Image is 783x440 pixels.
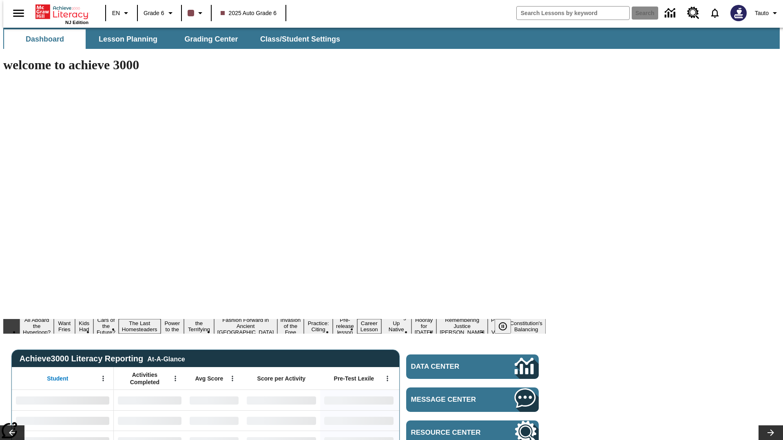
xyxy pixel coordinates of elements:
[26,35,64,44] span: Dashboard
[759,425,783,440] button: Lesson carousel, Next
[226,372,239,385] button: Open Menu
[184,313,214,340] button: Slide 7 Attack of the Terrifying Tomatoes
[254,29,347,49] button: Class/Student Settings
[97,372,109,385] button: Open Menu
[411,363,487,371] span: Data Center
[114,390,186,410] div: No Data,
[65,20,88,25] span: NJ Edition
[357,319,381,334] button: Slide 12 Career Lesson
[118,371,172,386] span: Activities Completed
[147,354,185,363] div: At-A-Glance
[3,28,780,49] div: SubNavbar
[411,316,437,337] button: Slide 14 Hooray for Constitution Day!
[488,316,507,337] button: Slide 16 Point of View
[119,319,161,334] button: Slide 5 The Last Homesteaders
[333,316,357,337] button: Slide 11 Pre-release lesson
[170,29,252,49] button: Grading Center
[99,35,157,44] span: Lesson Planning
[35,4,88,20] a: Home
[436,316,488,337] button: Slide 15 Remembering Justice O'Connor
[257,375,306,382] span: Score per Activity
[214,316,277,337] button: Slide 8 Fashion Forward in Ancient Rome
[54,307,75,346] button: Slide 2 Do You Want Fries With That?
[186,410,243,431] div: No Data,
[7,1,31,25] button: Open side menu
[517,7,629,20] input: search field
[304,313,333,340] button: Slide 10 Mixed Practice: Citing Evidence
[35,3,88,25] div: Home
[4,29,86,49] button: Dashboard
[725,2,752,24] button: Select a new avatar
[112,9,120,18] span: EN
[184,35,238,44] span: Grading Center
[495,319,519,334] div: Pause
[755,9,769,18] span: Tauto
[704,2,725,24] a: Notifications
[507,313,546,340] button: Slide 17 The Constitution's Balancing Act
[277,310,304,343] button: Slide 9 The Invasion of the Free CD
[334,375,374,382] span: Pre-Test Lexile
[184,6,208,20] button: Class color is dark brown. Change class color
[381,313,411,340] button: Slide 13 Cooking Up Native Traditions
[161,313,184,340] button: Slide 6 Solar Power to the People
[411,396,490,404] span: Message Center
[20,354,185,363] span: Achieve3000 Literacy Reporting
[411,429,490,437] span: Resource Center
[108,6,135,20] button: Language: EN, Select a language
[169,372,181,385] button: Open Menu
[406,387,539,412] a: Message Center
[730,5,747,21] img: Avatar
[93,316,119,337] button: Slide 4 Cars of the Future?
[186,390,243,410] div: No Data,
[114,410,186,431] div: No Data,
[87,29,169,49] button: Lesson Planning
[20,316,54,337] button: Slide 1 All Aboard the Hyperloop?
[381,372,394,385] button: Open Menu
[144,9,164,18] span: Grade 6
[3,29,347,49] div: SubNavbar
[406,354,539,379] a: Data Center
[75,307,93,346] button: Slide 3 Dirty Jobs Kids Had To Do
[752,6,783,20] button: Profile/Settings
[140,6,179,20] button: Grade: Grade 6, Select a grade
[47,375,68,382] span: Student
[3,57,546,73] h1: welcome to achieve 3000
[495,319,511,334] button: Pause
[195,375,223,382] span: Avg Score
[221,9,277,18] span: 2025 Auto Grade 6
[682,2,704,24] a: Resource Center, Will open in new tab
[660,2,682,24] a: Data Center
[260,35,340,44] span: Class/Student Settings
